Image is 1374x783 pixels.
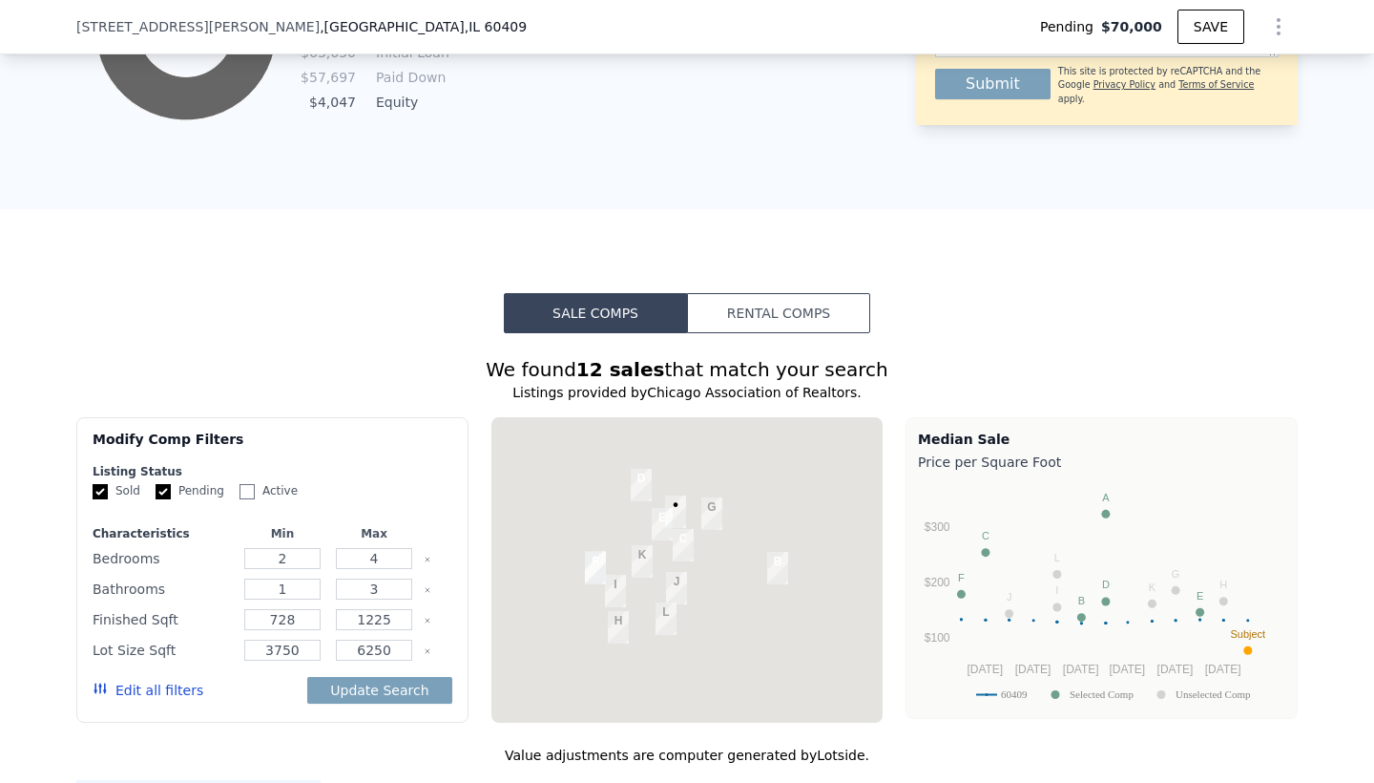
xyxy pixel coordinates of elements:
text: [DATE] [967,663,1003,676]
div: 605 Douglas Ave [767,552,788,584]
button: Sale Comps [504,293,687,333]
button: Clear [424,617,431,624]
div: 445 Hirsch Ave [631,469,652,501]
label: Active [239,483,298,499]
text: F [958,572,965,583]
div: 426 154th Pl [656,603,677,635]
button: Rental Comps [687,293,870,333]
text: L [1054,552,1060,563]
div: Value adjustments are computer generated by Lotside . [76,746,1298,765]
input: Pending [156,484,171,499]
div: 448 Sibley Blvd [701,497,722,530]
div: Median Sale [918,430,1285,449]
text: $100 [925,631,950,645]
button: Clear [424,556,431,563]
text: Selected Comp [1070,688,1134,700]
text: I [1055,584,1058,596]
input: Active [239,484,255,499]
text: [DATE] [1205,663,1241,676]
div: 644 Freeland Ave [666,572,687,604]
div: Modify Comp Filters [93,430,452,464]
text: B [1078,595,1085,606]
text: Unselected Comp [1176,688,1251,700]
div: Lot Size Sqft [93,637,233,664]
div: This site is protected by reCAPTCHA and the Google and apply. [1058,65,1279,106]
span: $70,000 [1101,17,1162,36]
div: 596 Mackinaw Ave [585,551,606,583]
div: 600 Mackinaw Ave [585,552,606,584]
td: $4,047 [295,92,357,113]
strong: 12 sales [576,358,665,381]
label: Pending [156,483,224,499]
text: $200 [925,576,950,589]
div: 651 Greenbay Ave [605,575,626,607]
text: 60409 [1001,688,1028,700]
div: Bathrooms [93,576,233,603]
text: A [1102,492,1110,503]
text: G [1172,568,1180,580]
button: Edit all filters [93,681,203,700]
text: C [982,530,989,541]
button: Submit [935,69,1051,99]
input: Sold [93,484,108,499]
text: K [1149,582,1156,593]
div: We found that match your search [76,356,1298,383]
a: Terms of Service [1178,79,1254,90]
div: 492 Freeland Ave [665,496,686,528]
div: Min [240,526,324,541]
div: Finished Sqft [93,606,233,633]
div: Listings provided by Chicago Association of Realtors . [76,383,1298,402]
span: Pending [1040,17,1101,36]
text: [DATE] [1157,663,1194,676]
span: , [GEOGRAPHIC_DATA] [320,17,527,36]
div: Max [332,526,416,541]
text: $300 [925,520,950,534]
text: E [1197,590,1203,602]
text: [DATE] [1109,663,1145,676]
button: Clear [424,586,431,594]
text: D [1102,579,1110,590]
div: Listing Status [93,464,452,479]
td: Paid Down [372,67,458,88]
div: 557 Freeland Ave [673,529,694,561]
div: 723 Greenbay Ave [608,611,629,644]
div: Bedrooms [93,545,233,572]
td: $57,697 [295,67,357,88]
label: Sold [93,483,140,499]
div: 585 Hirsch Ave [632,545,653,578]
text: [DATE] [1015,663,1051,676]
td: Equity [372,92,458,113]
text: J [1007,591,1012,603]
span: , IL 60409 [465,19,527,34]
button: Update Search [307,677,451,704]
button: SAVE [1177,10,1244,44]
svg: A chart. [918,476,1285,714]
text: H [1219,579,1227,590]
div: 522 Gordon Ave [652,508,673,540]
div: Characteristics [93,526,233,541]
text: [DATE] [1063,663,1099,676]
button: Show Options [1259,8,1298,46]
button: Clear [424,647,431,655]
text: Subject [1230,628,1265,640]
div: Price per Square Foot [918,449,1285,476]
a: Privacy Policy [1093,79,1155,90]
span: [STREET_ADDRESS][PERSON_NAME] [76,17,320,36]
